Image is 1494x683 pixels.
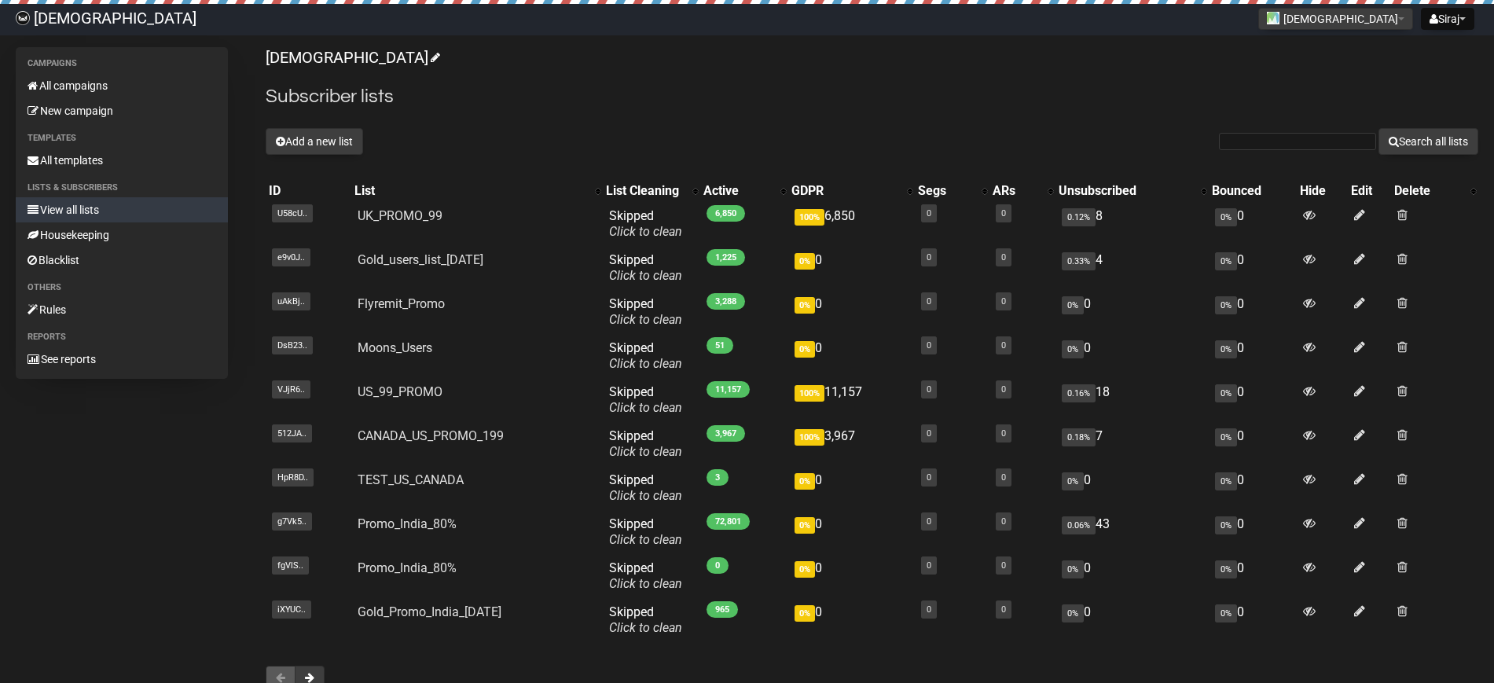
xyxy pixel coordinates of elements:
img: 61ace9317f7fa0068652623cbdd82cc4 [16,11,30,25]
a: 0 [927,384,931,395]
a: All campaigns [16,73,228,98]
button: Add a new list [266,128,363,155]
a: Click to clean [609,224,682,239]
td: 7 [1055,422,1209,466]
td: 0 [1209,202,1297,246]
span: U58cU.. [272,204,313,222]
span: 0% [1215,384,1237,402]
a: 0 [1001,384,1006,395]
span: HpR8D.. [272,468,314,487]
td: 0 [1055,598,1209,642]
span: 0% [1215,604,1237,622]
span: uAkBj.. [272,292,310,310]
span: 51 [707,337,733,354]
a: 0 [927,296,931,307]
td: 0 [1055,554,1209,598]
img: 1.jpg [1267,12,1279,24]
td: 0 [1209,422,1297,466]
td: 18 [1055,378,1209,422]
span: 1,225 [707,249,745,266]
span: 0% [795,253,815,270]
div: ID [269,183,348,199]
span: 100% [795,385,824,402]
a: UK_PROMO_99 [358,208,442,223]
button: [DEMOGRAPHIC_DATA] [1258,8,1413,30]
a: 0 [927,560,931,571]
td: 0 [1055,334,1209,378]
span: 3,967 [707,425,745,442]
span: 965 [707,601,738,618]
span: 72,801 [707,513,750,530]
td: 0 [1209,510,1297,554]
td: 0 [788,246,915,290]
span: 0 [707,557,729,574]
a: Rules [16,297,228,322]
a: All templates [16,148,228,173]
span: 0% [795,605,815,622]
span: 100% [795,209,824,226]
td: 0 [1209,334,1297,378]
span: Skipped [609,604,682,635]
a: Moons_Users [358,340,432,355]
a: US_99_PROMO [358,384,442,399]
a: Blacklist [16,248,228,273]
div: Delete [1394,183,1463,199]
th: ARs: No sort applied, activate to apply an ascending sort [989,180,1055,202]
div: Segs [918,183,974,199]
th: Delete: No sort applied, activate to apply an ascending sort [1391,180,1478,202]
a: 0 [927,252,931,263]
span: DsB23.. [272,336,313,354]
span: 0% [1215,560,1237,578]
a: Click to clean [609,356,682,371]
h2: Subscriber lists [266,83,1478,111]
a: 0 [927,428,931,439]
div: ARs [993,183,1040,199]
span: g7Vk5.. [272,512,312,531]
span: Skipped [609,560,682,591]
td: 0 [1209,598,1297,642]
span: 0.16% [1062,384,1096,402]
span: 0% [795,517,815,534]
a: Gold_users_list_[DATE] [358,252,483,267]
td: 6,850 [788,202,915,246]
div: Edit [1351,183,1388,199]
a: Click to clean [609,268,682,283]
a: 0 [1001,604,1006,615]
a: CANADA_US_PROMO_199 [358,428,504,443]
span: Skipped [609,516,682,547]
span: 512JA.. [272,424,312,442]
span: 0% [1215,516,1237,534]
a: Click to clean [609,532,682,547]
span: 0% [795,473,815,490]
span: fgVlS.. [272,556,309,575]
td: 0 [1209,290,1297,334]
span: Skipped [609,384,682,415]
span: 11,157 [707,381,750,398]
span: 0.12% [1062,208,1096,226]
span: 3,288 [707,293,745,310]
span: 0.33% [1062,252,1096,270]
td: 0 [1209,466,1297,510]
li: Reports [16,328,228,347]
span: 0% [1215,340,1237,358]
a: Click to clean [609,444,682,459]
span: 0.06% [1062,516,1096,534]
td: 0 [1209,378,1297,422]
td: 0 [1209,554,1297,598]
div: Hide [1300,183,1345,199]
span: 0% [1215,296,1237,314]
span: 0% [1215,252,1237,270]
a: 0 [927,472,931,483]
th: List: No sort applied, activate to apply an ascending sort [351,180,603,202]
td: 4 [1055,246,1209,290]
a: Gold_Promo_India_[DATE] [358,604,501,619]
a: Click to clean [609,620,682,635]
th: GDPR: No sort applied, activate to apply an ascending sort [788,180,915,202]
a: 0 [927,516,931,527]
th: Segs: No sort applied, activate to apply an ascending sort [915,180,989,202]
a: 0 [927,340,931,351]
a: 0 [1001,428,1006,439]
li: Others [16,278,228,297]
a: New campaign [16,98,228,123]
td: 0 [788,334,915,378]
